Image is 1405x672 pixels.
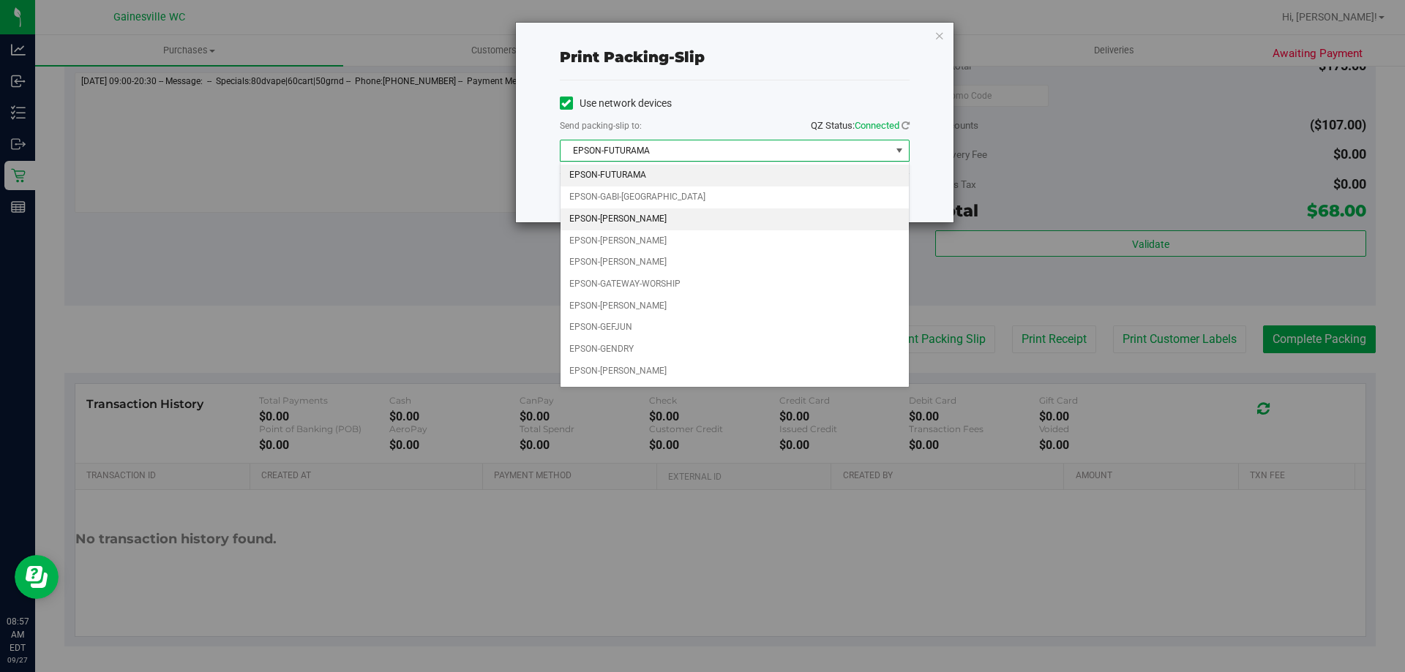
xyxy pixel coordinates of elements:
li: EPSON-[PERSON_NAME] [561,208,909,230]
li: EPSON-[PERSON_NAME] [561,360,909,382]
label: Use network devices [560,96,672,111]
span: select [890,140,908,161]
li: EPSON-[PERSON_NAME] [561,230,909,252]
label: Send packing-slip to: [560,119,642,132]
li: EPSON-GEFJUN [561,317,909,339]
li: EPSON-GABI-[GEOGRAPHIC_DATA] [561,186,909,208]
span: EPSON-FUTURAMA [561,140,891,161]
span: Print packing-slip [560,48,705,66]
li: EPSON-FUTURAMA [561,165,909,186]
li: EPSON-GATEWAY-WORSHIP [561,273,909,295]
li: EPSON-[PERSON_NAME] [561,295,909,317]
li: EPSON-[PERSON_NAME] [561,252,909,273]
span: Connected [855,120,899,131]
span: QZ Status: [811,120,910,131]
li: EPSON-[PERSON_NAME] [561,382,909,404]
iframe: Resource center [15,555,59,599]
li: EPSON-GENDRY [561,339,909,360]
